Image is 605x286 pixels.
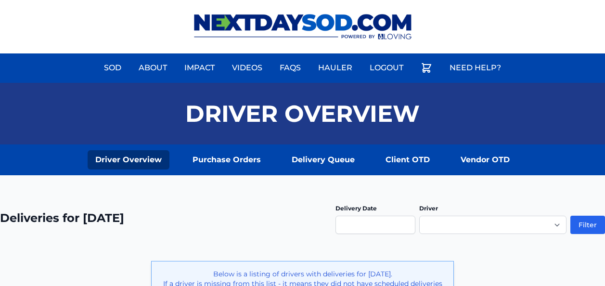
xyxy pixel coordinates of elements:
button: Filter [570,216,605,234]
a: Need Help? [444,56,507,79]
a: Videos [226,56,268,79]
a: About [133,56,173,79]
a: Purchase Orders [185,150,269,169]
a: Delivery Queue [284,150,362,169]
a: Logout [364,56,409,79]
a: Vendor OTD [453,150,517,169]
label: Delivery Date [335,205,377,212]
a: Client OTD [378,150,438,169]
a: Sod [98,56,127,79]
h1: Driver Overview [185,102,420,125]
a: FAQs [274,56,307,79]
label: Driver [419,205,438,212]
a: Driver Overview [88,150,169,169]
a: Impact [179,56,220,79]
a: Hauler [312,56,358,79]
